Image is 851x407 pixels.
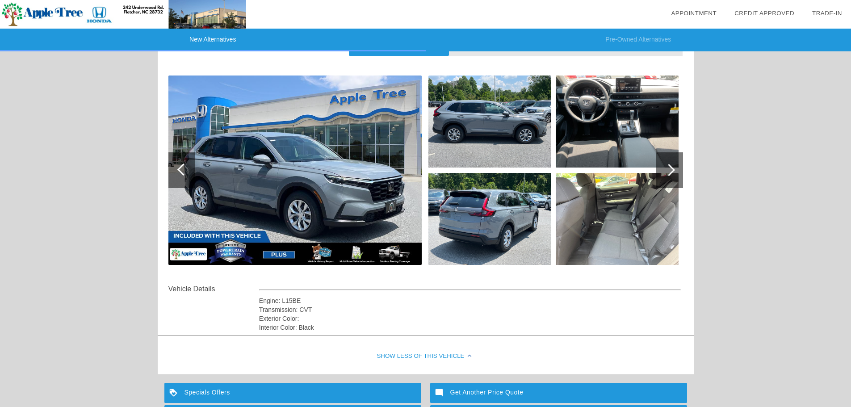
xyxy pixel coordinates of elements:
div: Interior Color: Black [259,323,681,332]
a: Get Another Price Quote [430,383,687,403]
img: eeb144ca7348f33506014bd5526d366f.jpg [428,76,551,168]
a: Credit Approved [734,10,794,17]
div: Vehicle Details [168,284,259,294]
img: df73fab792681b337b652a6aa14fece5.jpg [428,173,551,265]
a: Trade-In [812,10,842,17]
div: Exterior Color: [259,314,681,323]
a: Appointment [671,10,717,17]
div: Show Less of this Vehicle [158,339,694,374]
img: ic_mode_comment_white_24dp_2x.png [430,383,450,403]
img: b908b8fb9e71f7bf9ce8d963c8eed9b7.jpg [556,173,679,265]
img: ad2d448e0a94c1e7e3eee71429cb6eb5.jpg [556,76,679,168]
div: Transmission: CVT [259,305,681,314]
div: Engine: L15BE [259,296,681,305]
img: ic_loyalty_white_24dp_2x.png [164,383,184,403]
a: Specials Offers [164,383,421,403]
img: ca50f1a8a820cf9dced913d133f35087.jpg [168,76,422,265]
